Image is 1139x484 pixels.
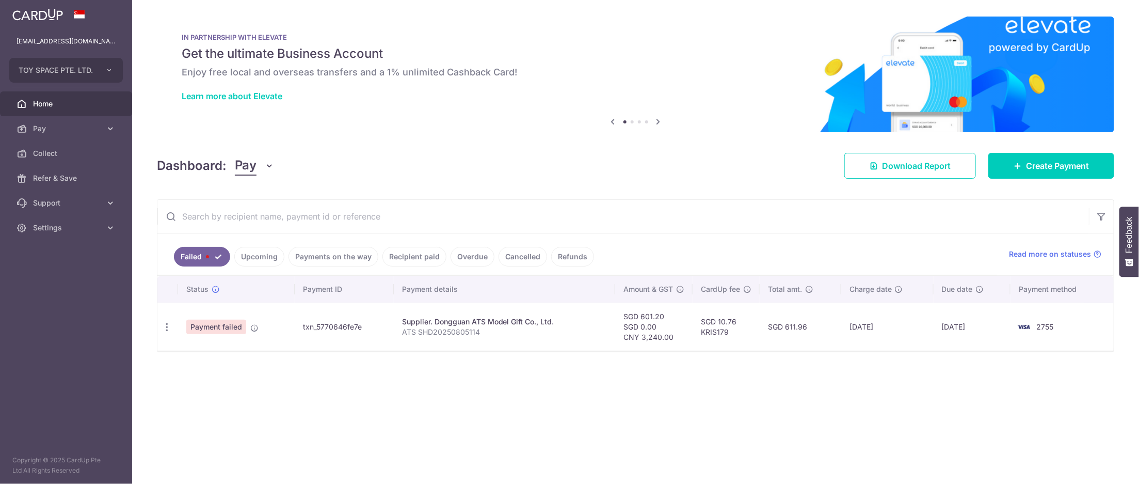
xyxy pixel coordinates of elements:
a: Read more on statuses [1009,249,1101,259]
td: [DATE] [841,303,934,351]
span: Payment failed [186,320,246,334]
a: Payments on the way [288,247,378,267]
a: Recipient paid [382,247,446,267]
span: Create Payment [1026,160,1089,172]
input: Search by recipient name, payment id or reference [157,200,1089,233]
img: Renovation banner [157,17,1114,132]
a: Create Payment [988,153,1114,179]
span: Support [33,198,101,208]
span: Refer & Save [33,173,101,183]
span: TOY SPACE PTE. LTD. [19,65,95,75]
td: SGD 611.96 [760,303,841,351]
span: Total amt. [768,284,802,294]
th: Payment ID [295,276,394,303]
span: Settings [33,223,101,233]
a: Learn more about Elevate [182,91,282,101]
a: Refunds [551,247,594,267]
span: 2755 [1036,322,1053,331]
button: Pay [235,156,275,176]
span: CardUp fee [701,284,740,294]
td: SGD 10.76 KRIS179 [693,303,760,351]
td: [DATE] [934,303,1011,351]
span: Download Report [882,160,951,172]
h5: Get the ultimate Business Account [182,45,1089,62]
a: Download Report [844,153,976,179]
p: [EMAIL_ADDRESS][DOMAIN_NAME] [17,36,116,46]
span: Collect [33,148,101,159]
button: Feedback - Show survey [1119,207,1139,277]
span: Home [33,99,101,109]
span: Status [186,284,208,294]
span: Read more on statuses [1009,249,1091,259]
p: ATS SHD20250805114 [402,327,607,337]
a: Failed [174,247,230,267]
span: Due date [942,284,973,294]
td: SGD 601.20 SGD 0.00 CNY 3,240.00 [615,303,693,351]
span: Charge date [849,284,892,294]
a: Upcoming [234,247,284,267]
span: Pay [33,123,101,134]
button: TOY SPACE PTE. LTD. [9,58,123,83]
span: Feedback [1125,217,1134,253]
th: Payment details [394,276,616,303]
div: Supplier. Dongguan ATS Model Gift Co., Ltd. [402,317,607,327]
h4: Dashboard: [157,157,227,175]
span: Pay [235,156,256,176]
td: txn_5770646fe7e [295,303,394,351]
p: IN PARTNERSHIP WITH ELEVATE [182,33,1089,41]
th: Payment method [1010,276,1114,303]
h6: Enjoy free local and overseas transfers and a 1% unlimited Cashback Card! [182,66,1089,79]
a: Cancelled [499,247,547,267]
span: Amount & GST [623,284,673,294]
span: Help [24,7,45,17]
img: CardUp [12,8,63,21]
img: Bank Card [1014,321,1034,333]
a: Overdue [451,247,494,267]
